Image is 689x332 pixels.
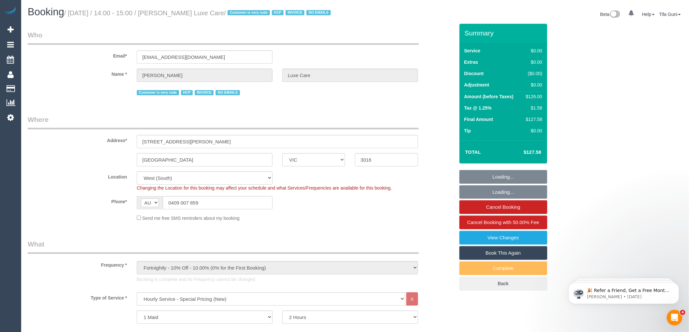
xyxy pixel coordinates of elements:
[28,30,419,45] legend: Who
[610,10,620,19] img: New interface
[286,10,304,15] span: INVOICE
[467,219,539,225] span: Cancel Booking with 50.00% Fee
[523,82,542,88] div: $0.00
[523,93,542,100] div: $126.00
[459,231,547,245] a: View Changes
[23,69,132,77] label: Name *
[137,153,273,166] input: Suburb*
[228,10,270,15] span: Customer is very rude
[4,7,17,16] img: Automaid Logo
[23,292,132,301] label: Type of Service *
[355,153,418,166] input: Post Code*
[464,59,478,65] label: Extras
[28,239,419,254] legend: What
[464,116,493,123] label: Final Amount
[195,90,214,95] span: INVOICE
[464,47,481,54] label: Service
[163,196,273,209] input: Phone*
[600,12,620,17] a: Beta
[137,276,418,283] p: Booking is complete and its Frequency cannot be changed
[28,6,64,18] span: Booking
[659,12,681,17] a: Tifa Guni
[523,47,542,54] div: $0.00
[459,277,547,290] a: Back
[306,10,330,15] span: NO EMAILS
[224,9,333,17] span: /
[23,259,132,268] label: Frequency *
[523,70,542,77] div: ($0.00)
[28,115,419,129] legend: Where
[465,149,481,155] strong: Total
[216,90,240,95] span: NO EMAILS
[523,116,542,123] div: $127.58
[459,246,547,260] a: Book This Again
[23,196,132,205] label: Phone*
[142,216,240,221] span: Send me free SMS reminders about my booking
[23,50,132,59] label: Email*
[181,90,193,95] span: HCP
[464,105,492,111] label: Tax @ 1.25%
[642,12,655,17] a: Help
[559,269,689,314] iframe: Intercom notifications message
[64,9,333,17] small: / [DATE] / 14:00 - 15:00 / [PERSON_NAME] Luxe Care
[23,171,132,180] label: Location
[465,29,544,37] h3: Summary
[137,50,273,64] input: Email*
[464,127,471,134] label: Tip
[464,93,513,100] label: Amount (before Taxes)
[137,90,179,95] span: Customer is very rude
[137,69,273,82] input: First Name*
[523,127,542,134] div: $0.00
[464,70,484,77] label: Discount
[282,69,418,82] input: Last Name*
[272,10,284,15] span: HCP
[459,216,547,229] a: Cancel Booking with 50.00% Fee
[459,200,547,214] a: Cancel Booking
[680,310,685,315] span: 4
[504,150,541,155] h4: $127.58
[464,82,489,88] label: Adjustment
[23,135,132,144] label: Address*
[523,105,542,111] div: $1.58
[137,185,392,191] span: Changing the Location for this booking may affect your schedule and what Services/Frequencies are...
[667,310,682,325] iframe: Intercom live chat
[523,59,542,65] div: $0.00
